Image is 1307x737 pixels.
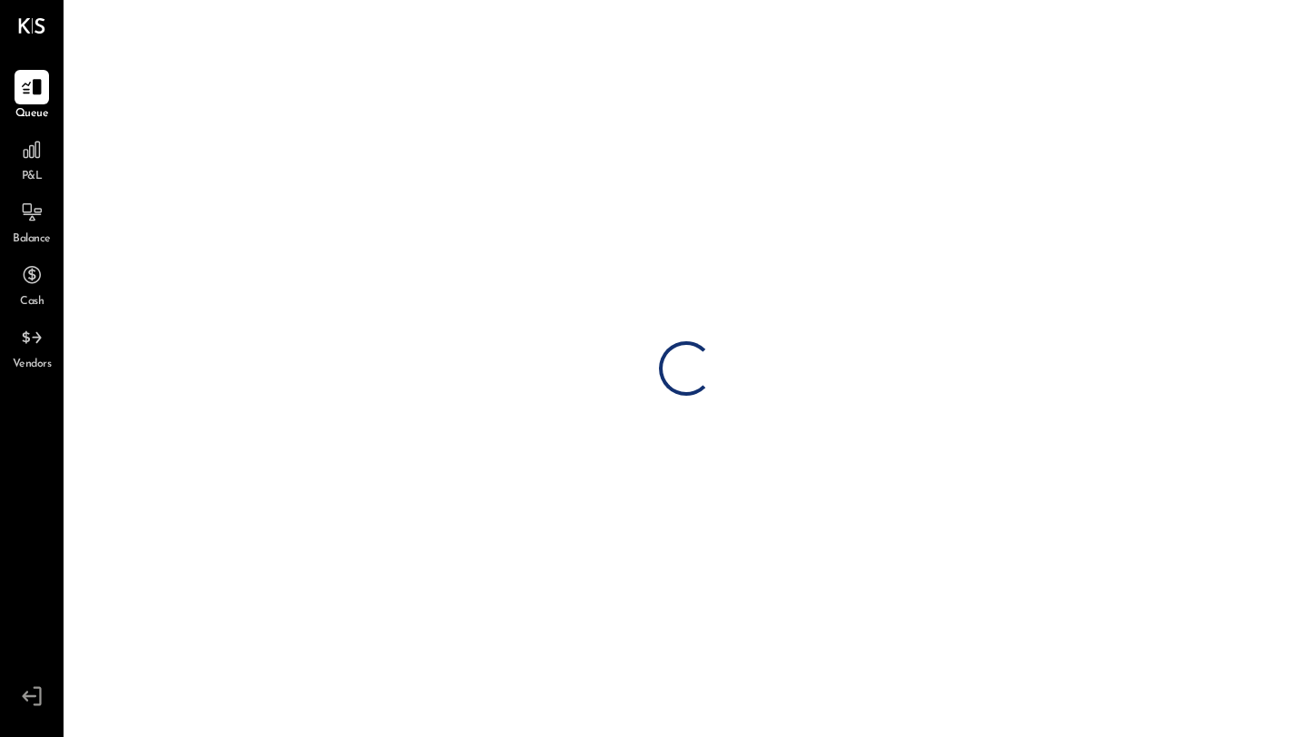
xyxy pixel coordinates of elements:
[1,70,63,123] a: Queue
[1,133,63,185] a: P&L
[1,258,63,310] a: Cash
[13,357,52,373] span: Vendors
[1,320,63,373] a: Vendors
[1,195,63,248] a: Balance
[22,169,43,185] span: P&L
[13,231,51,248] span: Balance
[20,294,44,310] span: Cash
[15,106,49,123] span: Queue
